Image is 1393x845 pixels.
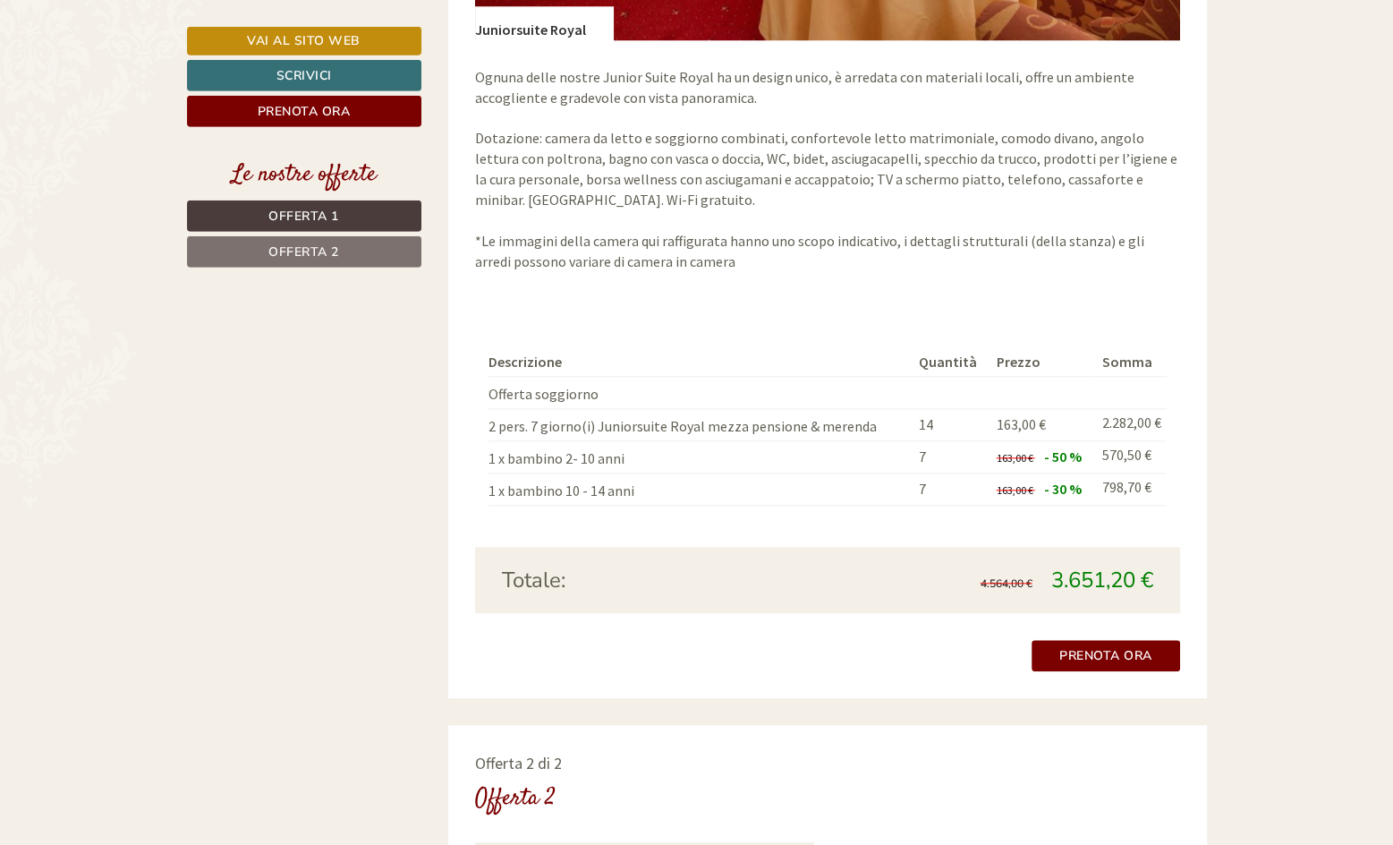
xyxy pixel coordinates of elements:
[1044,448,1082,465] span: - 50 %
[912,473,990,505] td: 7
[1095,473,1166,505] td: 798,70 €
[912,440,990,473] td: 7
[1051,566,1153,594] span: 3.651,20 €
[187,158,421,192] div: Le nostre offerte
[488,440,912,473] td: 1 x bambino 2- 10 anni
[268,208,339,225] span: Offerta 1
[488,565,828,595] div: Totale:
[997,483,1033,497] span: 163,00 €
[187,96,421,127] a: Prenota ora
[912,409,990,441] td: 14
[433,48,692,103] div: Buon giorno, come possiamo aiutarla?
[997,451,1033,465] span: 163,00 €
[488,377,912,409] td: Offerta soggiorno
[442,87,678,99] small: 12:30
[187,27,421,55] a: Vai al sito web
[475,67,1180,271] p: Ognuna delle nostre Junior Suite Royal ha un design unico, è arredata con materiali locali, offre...
[488,473,912,505] td: 1 x bambino 10 - 14 anni
[912,348,990,376] th: Quantità
[475,782,556,815] div: Offerta 2
[1095,348,1166,376] th: Somma
[614,472,706,503] button: Invia
[997,415,1046,433] span: 163,00 €
[990,348,1096,376] th: Prezzo
[1032,640,1180,671] a: Prenota ora
[981,576,1032,591] span: 4.564,00 €
[1044,480,1082,498] span: - 30 %
[268,243,339,260] span: Offerta 2
[320,13,385,44] div: [DATE]
[187,60,421,91] a: Scrivici
[475,753,562,773] span: Offerta 2 di 2
[475,6,613,40] div: Juniorsuite Royal
[488,409,912,441] td: 2 pers. 7 giorno(i) Juniorsuite Royal mezza pensione & merenda
[442,52,678,66] div: Lei
[488,348,912,376] th: Descrizione
[1095,409,1166,441] td: 2.282,00 €
[1095,440,1166,473] td: 570,50 €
